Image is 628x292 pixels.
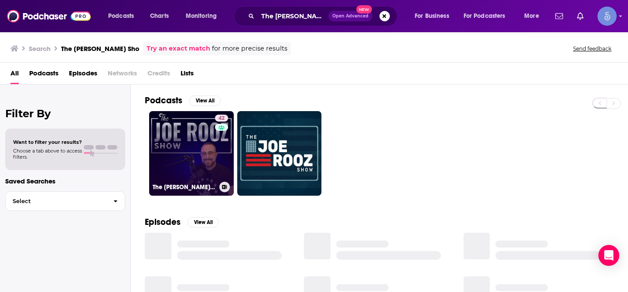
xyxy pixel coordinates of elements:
h2: Podcasts [145,95,182,106]
span: for more precise results [212,44,287,54]
span: More [524,10,539,22]
a: Show notifications dropdown [552,9,567,24]
button: Open AdvancedNew [328,11,372,21]
span: Logged in as Spiral5-G1 [597,7,617,26]
span: Want to filter your results? [13,139,82,145]
h2: Episodes [145,217,181,227]
button: View All [188,217,219,227]
a: EpisodesView All [145,217,219,227]
h3: The [PERSON_NAME] Show [153,183,216,191]
h3: The [PERSON_NAME] Sho [61,44,140,53]
span: Charts [150,10,169,22]
div: Search podcasts, credits, & more... [242,6,406,26]
span: Networks [108,66,137,84]
input: Search podcasts, credits, & more... [258,9,328,23]
img: User Profile [597,7,617,26]
button: open menu [180,9,228,23]
a: Try an exact match [147,44,210,54]
span: 42 [218,114,225,123]
span: Select [6,198,106,204]
img: Podchaser - Follow, Share and Rate Podcasts [7,8,91,24]
a: 42The [PERSON_NAME] Show [149,111,234,196]
a: 42 [215,115,228,122]
a: PodcastsView All [145,95,221,106]
span: For Business [415,10,449,22]
button: Send feedback [570,45,614,52]
button: Show profile menu [597,7,617,26]
button: open menu [458,9,518,23]
button: open menu [409,9,460,23]
button: View All [189,95,221,106]
a: Charts [144,9,174,23]
span: Podcasts [108,10,134,22]
p: Saved Searches [5,177,125,185]
h2: Filter By [5,107,125,120]
span: For Podcasters [464,10,505,22]
span: New [356,5,372,14]
a: Episodes [69,66,97,84]
a: Lists [181,66,194,84]
span: Monitoring [186,10,217,22]
span: Credits [147,66,170,84]
span: Choose a tab above to access filters. [13,148,82,160]
button: open menu [102,9,145,23]
a: Show notifications dropdown [573,9,587,24]
span: Open Advanced [332,14,369,18]
a: Podcasts [29,66,58,84]
button: Select [5,191,125,211]
div: Open Intercom Messenger [598,245,619,266]
a: All [10,66,19,84]
button: open menu [518,9,550,23]
h3: Search [29,44,51,53]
